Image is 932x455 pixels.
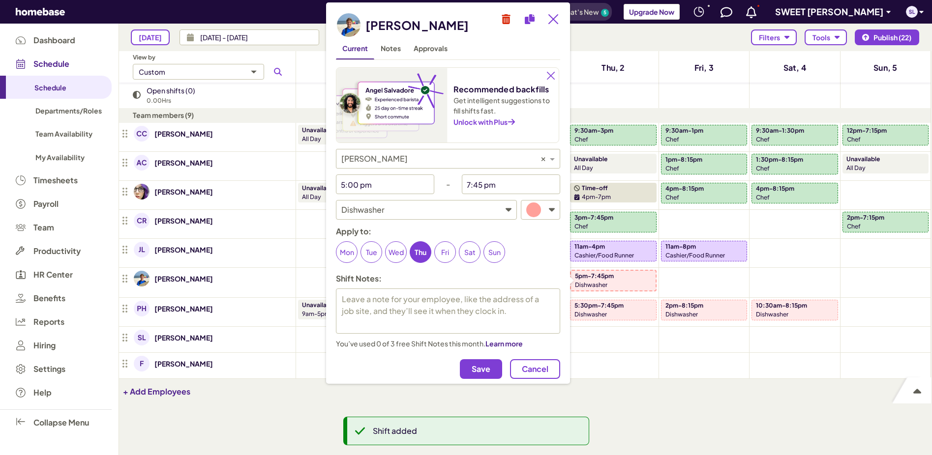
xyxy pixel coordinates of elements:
[154,358,213,370] a: [PERSON_NAME]
[693,6,705,18] img: svg+xml;base64,PHN2ZyB4bWxucz0iaHR0cDovL3d3dy53My5vcmcvMjAwMC9zdmciIHdpZHRoPSIyNCIgaGVpZ2h0PSIyNC...
[756,126,804,135] p: 9:30am-1:30pm
[302,135,376,143] p: all day
[133,125,150,142] a: avatar
[131,29,170,45] button: [DATE]
[582,184,608,193] p: Time-off
[574,251,634,260] p: Cashier/Food Runner
[453,95,553,116] p: Get intelligent suggestions to fill shifts fast.
[485,339,523,348] button: Learn more
[855,29,919,45] button: Publish (22)
[35,153,85,162] span: My Availability
[805,29,847,45] button: Tools
[756,301,807,310] p: 10:30am-8:15pm
[33,59,69,68] span: Schedule
[574,135,588,144] p: Chef
[453,116,553,128] a: Unlock with Plus
[756,155,803,164] p: 1:30pm-8:15pm
[574,301,624,310] p: 5:30pm-7:45pm
[665,135,679,144] p: Chef
[365,17,469,33] h2: [PERSON_NAME]
[35,129,92,138] span: Team Availability
[574,126,613,135] p: 9:30am-3pm
[521,10,539,28] button: Copy
[33,247,81,256] span: Productivity
[154,186,213,198] p: [PERSON_NAME]
[560,7,599,16] span: What's New
[756,193,770,202] p: Chef
[154,215,213,227] a: [PERSON_NAME]
[154,244,213,256] a: [PERSON_NAME]
[847,222,861,231] p: Chef
[756,184,794,193] p: 4pm-8:15pm
[34,83,66,92] span: Schedule
[574,310,607,319] p: Dishwasher
[134,155,150,171] img: avatar
[665,193,679,202] p: Chef
[756,310,788,319] p: Dishwasher
[783,62,806,74] h4: Sat, 4
[154,332,213,343] a: [PERSON_NAME]
[123,387,190,397] button: + Add Employees
[665,184,704,193] p: 4pm-8:15pm
[759,33,780,42] span: Filters
[574,155,607,164] p: Unavailable
[33,417,89,427] span: Collapse Menu
[361,247,382,257] p: Tue
[847,135,861,144] p: Chef
[435,247,455,257] p: Fri
[33,388,52,397] span: Help
[154,128,213,140] a: [PERSON_NAME]
[33,36,75,45] span: Dashboard
[133,300,150,317] a: avatar
[336,174,420,194] input: --:-- --
[756,135,770,144] p: Chef
[123,386,190,397] span: + Add Employees
[336,226,560,237] p: Apply to:
[575,281,607,289] p: Dishwasher
[453,116,508,128] p: Unlock with Plus
[33,294,65,303] span: Benefits
[147,96,195,105] p: 0.00 Hrs
[846,164,921,172] p: all day
[386,247,406,257] p: Wed
[689,60,720,76] a: Fri, 3
[778,60,812,76] a: Sat, 4
[139,68,165,76] div: Custom
[544,10,562,28] button: Close
[33,176,78,185] span: Timesheets
[868,60,903,76] a: Sun, 5
[33,341,56,350] span: Hiring
[147,85,195,96] p: Open shifts (0)
[906,6,918,18] img: avatar
[35,106,102,115] span: Departments/Roles
[484,247,505,257] p: Sun
[134,213,150,228] img: avatar
[629,7,674,16] span: Upgrade Now
[133,212,150,229] a: avatar
[33,317,64,326] span: Reports
[812,33,830,42] span: Tools
[302,310,376,318] p: 9am-5pm
[341,204,506,216] p: Dishwasher
[336,247,357,257] p: Mon
[522,364,548,374] span: Cancel
[139,33,162,42] span: [DATE]
[154,157,213,169] a: [PERSON_NAME]
[154,273,213,284] a: [PERSON_NAME]
[133,53,286,62] p: View by
[665,126,703,135] p: 9:30am-1pm
[582,193,611,201] p: 4pm-7pm
[134,271,150,286] img: avatar
[33,270,73,279] span: HR Center
[510,359,560,379] button: Cancel
[460,359,502,379] button: Save
[497,10,515,28] button: Delete
[846,155,880,164] p: Unavailable
[154,303,213,314] a: [PERSON_NAME]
